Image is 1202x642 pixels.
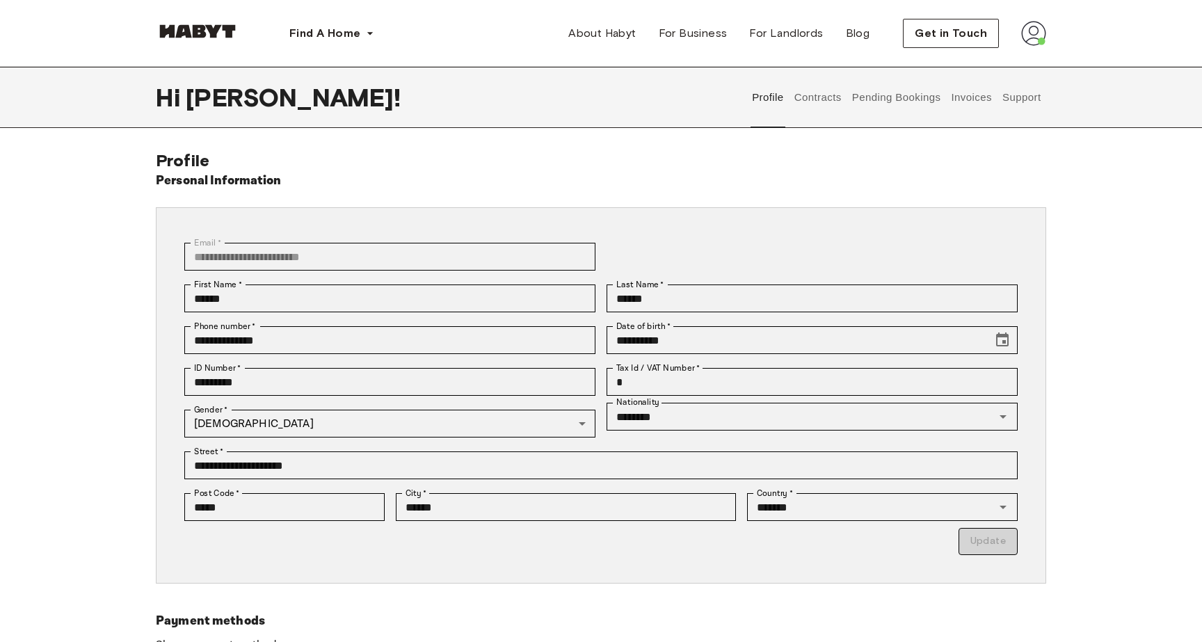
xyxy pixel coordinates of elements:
[846,25,870,42] span: Blog
[993,497,1013,517] button: Open
[903,19,999,48] button: Get in Touch
[156,83,186,112] span: Hi
[156,24,239,38] img: Habyt
[659,25,728,42] span: For Business
[616,278,664,291] label: Last Name
[850,67,943,128] button: Pending Bookings
[194,403,227,416] label: Gender
[289,25,360,42] span: Find A Home
[184,410,595,438] div: [DEMOGRAPHIC_DATA]
[568,25,636,42] span: About Habyt
[186,83,401,112] span: [PERSON_NAME] !
[194,278,242,291] label: First Name
[406,487,427,499] label: City
[616,320,671,332] label: Date of birth
[749,25,823,42] span: For Landlords
[156,611,1046,631] h6: Payment methods
[194,320,256,332] label: Phone number
[557,19,647,47] a: About Habyt
[194,236,221,249] label: Email
[988,326,1016,354] button: Choose date, selected date is Jan 27, 1991
[738,19,834,47] a: For Landlords
[616,362,700,374] label: Tax Id / VAT Number
[835,19,881,47] a: Blog
[1000,67,1043,128] button: Support
[1021,21,1046,46] img: avatar
[949,67,993,128] button: Invoices
[915,25,987,42] span: Get in Touch
[616,396,659,408] label: Nationality
[194,487,240,499] label: Post Code
[156,171,282,191] h6: Personal Information
[194,445,223,458] label: Street
[993,407,1013,426] button: Open
[194,362,241,374] label: ID Number
[751,67,786,128] button: Profile
[757,487,793,499] label: Country
[156,150,209,170] span: Profile
[792,67,843,128] button: Contracts
[184,243,595,271] div: You can't change your email address at the moment. Please reach out to customer support in case y...
[747,67,1046,128] div: user profile tabs
[278,19,385,47] button: Find A Home
[648,19,739,47] a: For Business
